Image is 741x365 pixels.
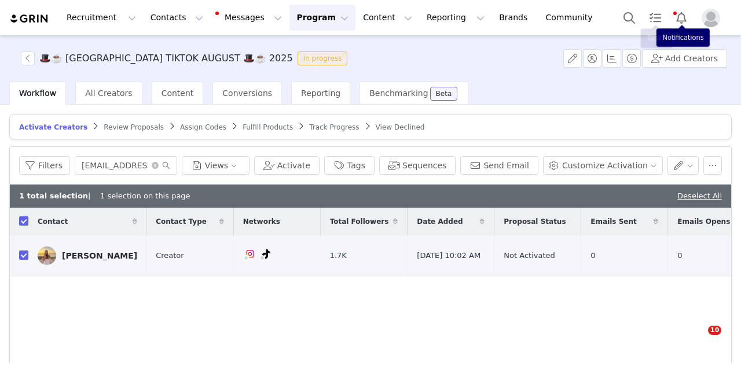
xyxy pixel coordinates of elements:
[289,5,355,31] button: Program
[677,216,730,227] span: Emails Opens
[21,51,352,65] span: [object Object]
[684,326,712,353] iframe: Intercom live chat
[39,51,293,65] h3: 🎩☕️ [GEOGRAPHIC_DATA] TIKTOK AUGUST 🎩☕️ 2025
[298,51,348,65] span: In progress
[182,156,250,175] button: Views
[460,156,538,175] button: Send Email
[243,123,293,131] span: Fulfill Products
[436,90,452,97] div: Beta
[9,13,50,24] img: grin logo
[254,156,320,175] button: Activate
[643,5,668,31] a: Tasks
[330,216,389,227] span: Total Followers
[19,190,190,202] div: | 1 selection on this page
[19,89,56,98] span: Workflow
[85,89,132,98] span: All Creators
[75,156,177,175] input: Search...
[222,89,272,98] span: Conversions
[38,216,68,227] span: Contact
[677,191,722,200] a: Deselect All
[543,156,663,175] button: Customize Activation
[245,249,255,259] img: instagram.svg
[642,49,727,68] button: Add Creators
[180,123,226,131] span: Assign Codes
[379,156,456,175] button: Sequences
[324,156,375,175] button: Tags
[38,246,56,265] img: d65615d0-3166-4bdf-bba8-0e6845eae8b3.jpg
[708,326,721,335] span: 10
[156,216,207,227] span: Contact Type
[211,5,289,31] button: Messages
[369,89,428,98] span: Benchmarking
[702,9,720,27] img: placeholder-profile.jpg
[330,250,347,261] span: 1.7K
[144,5,210,31] button: Contacts
[356,5,419,31] button: Content
[539,5,605,31] a: Community
[590,216,636,227] span: Emails Sent
[19,191,88,200] b: 1 total selection
[162,161,170,169] i: icon: search
[376,123,425,131] span: View Declined
[417,250,480,261] span: [DATE] 10:02 AM
[504,250,555,261] span: Not Activated
[504,216,566,227] span: Proposal Status
[162,89,194,98] span: Content
[152,162,159,169] i: icon: close-circle
[417,216,463,227] span: Date Added
[309,123,359,131] span: Track Progress
[420,5,491,31] button: Reporting
[104,123,164,131] span: Review Proposals
[695,9,732,27] button: Profile
[590,250,595,261] span: 0
[60,5,143,31] button: Recruitment
[19,123,87,131] span: Activate Creators
[156,250,184,261] span: Creator
[62,251,137,260] div: [PERSON_NAME]
[617,5,642,31] button: Search
[669,5,694,31] button: Notifications
[243,216,280,227] span: Networks
[492,5,538,31] a: Brands
[38,246,137,265] a: [PERSON_NAME]
[19,156,70,175] button: Filters
[301,89,340,98] span: Reporting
